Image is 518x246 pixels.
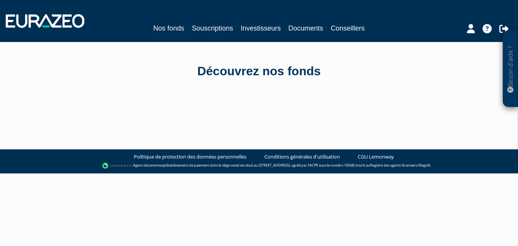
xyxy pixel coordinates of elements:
a: Lemonway [148,163,165,168]
a: Nos fonds [153,23,184,35]
a: Documents [288,23,323,34]
a: Conditions générales d'utilisation [264,153,340,160]
p: Besoin d'aide ? [506,35,515,104]
div: Découvrez nos fonds [42,63,476,80]
a: Souscriptions [192,23,233,34]
img: 1732889491-logotype_eurazeo_blanc_rvb.png [6,14,84,28]
a: Politique de protection des données personnelles [134,153,246,160]
div: - Agent de (établissement de paiement dont le siège social est situé au [STREET_ADDRESS], agréé p... [8,162,510,170]
a: Registre des agents financiers (Regafi) [370,163,430,168]
a: Conseillers [331,23,365,34]
img: logo-lemonway.png [102,162,132,170]
a: CGU Lemonway [358,153,394,160]
a: Investisseurs [241,23,281,34]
